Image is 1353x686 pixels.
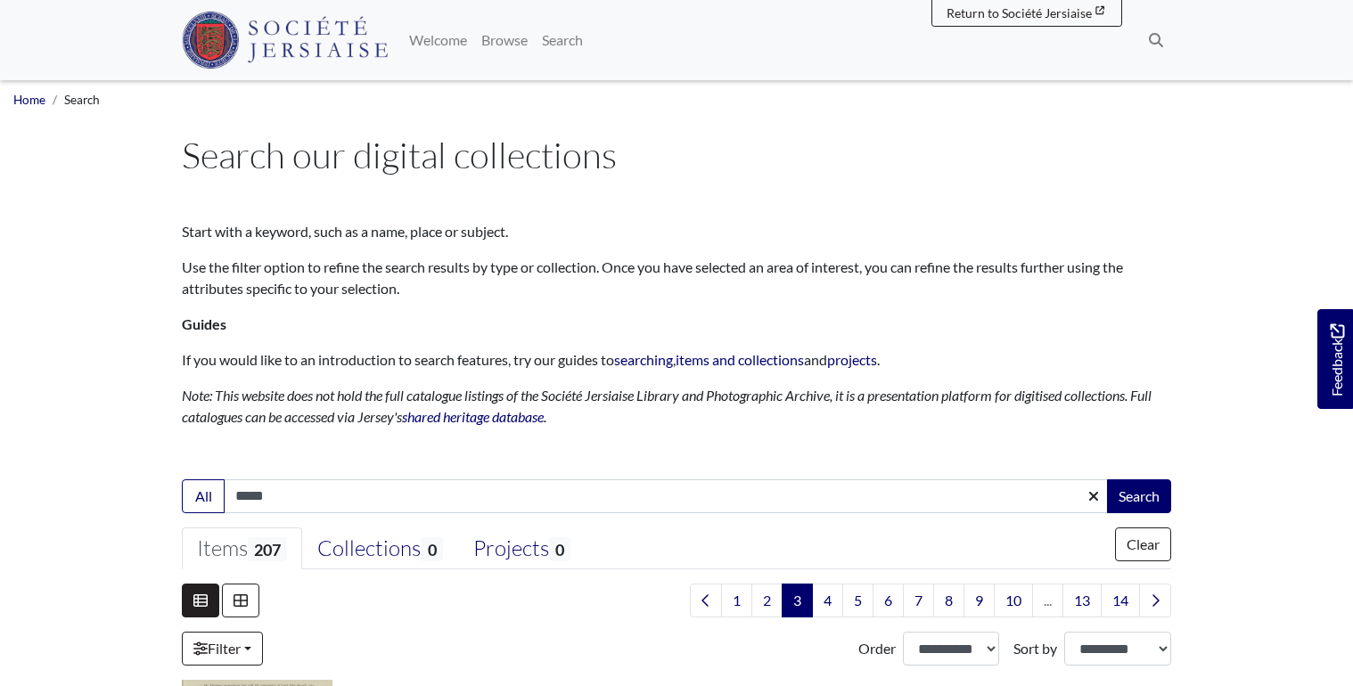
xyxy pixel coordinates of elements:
[182,134,1171,176] h1: Search our digital collections
[182,387,1152,425] em: Note: This website does not hold the full catalogue listings of the Société Jersiaise Library and...
[182,315,226,332] strong: Guides
[721,584,752,617] a: Goto page 1
[182,12,388,69] img: Société Jersiaise
[827,351,877,368] a: projects
[782,584,813,617] span: Goto page 3
[933,584,964,617] a: Goto page 8
[317,535,442,562] div: Collections
[1326,323,1348,396] span: Feedback
[873,584,904,617] a: Goto page 6
[947,5,1092,20] span: Return to Société Jersiaise
[13,93,45,107] a: Home
[535,22,590,58] a: Search
[903,584,934,617] a: Goto page 7
[473,535,570,562] div: Projects
[994,584,1033,617] a: Goto page 10
[1139,584,1171,617] a: Next page
[1317,309,1353,409] a: Would you like to provide feedback?
[248,537,287,561] span: 207
[402,22,474,58] a: Welcome
[858,638,896,659] label: Order
[842,584,873,617] a: Goto page 5
[1013,638,1057,659] label: Sort by
[474,22,535,58] a: Browse
[683,584,1171,617] nav: pagination
[1107,479,1171,513] button: Search
[1062,584,1102,617] a: Goto page 13
[182,221,1171,242] p: Start with a keyword, such as a name, place or subject.
[751,584,783,617] a: Goto page 2
[614,351,673,368] a: searching
[402,408,544,425] a: shared heritage database
[182,479,225,513] button: All
[64,93,100,107] span: Search
[963,584,995,617] a: Goto page 9
[182,632,263,666] a: Filter
[676,351,804,368] a: items and collections
[224,479,1109,513] input: Enter one or more search terms...
[812,584,843,617] a: Goto page 4
[182,349,1171,371] p: If you would like to an introduction to search features, try our guides to , and .
[421,537,442,561] span: 0
[182,257,1171,299] p: Use the filter option to refine the search results by type or collection. Once you have selected ...
[690,584,722,617] a: Previous page
[549,537,570,561] span: 0
[1115,527,1171,561] button: Clear
[1101,584,1140,617] a: Goto page 14
[182,7,388,73] a: Société Jersiaise logo
[197,535,287,562] div: Items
